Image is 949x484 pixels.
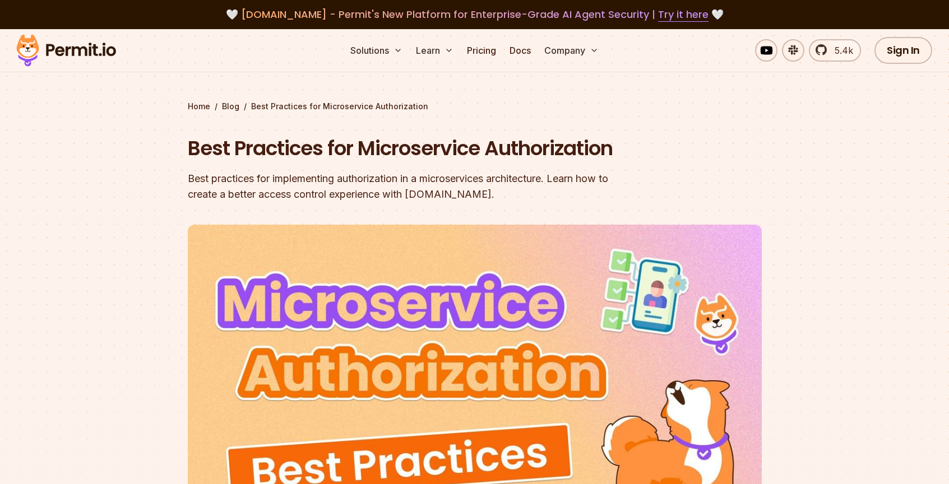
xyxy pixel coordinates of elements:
[411,39,458,62] button: Learn
[241,7,709,21] span: [DOMAIN_NAME] - Permit's New Platform for Enterprise-Grade AI Agent Security |
[188,101,210,112] a: Home
[11,31,121,69] img: Permit logo
[658,7,709,22] a: Try it here
[540,39,603,62] button: Company
[874,37,932,64] a: Sign In
[188,101,762,112] div: / /
[462,39,501,62] a: Pricing
[809,39,861,62] a: 5.4k
[346,39,407,62] button: Solutions
[188,171,618,202] div: Best practices for implementing authorization in a microservices architecture. Learn how to creat...
[188,134,618,162] h1: Best Practices for Microservice Authorization
[828,44,853,57] span: 5.4k
[222,101,239,112] a: Blog
[27,7,922,22] div: 🤍 🤍
[505,39,535,62] a: Docs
